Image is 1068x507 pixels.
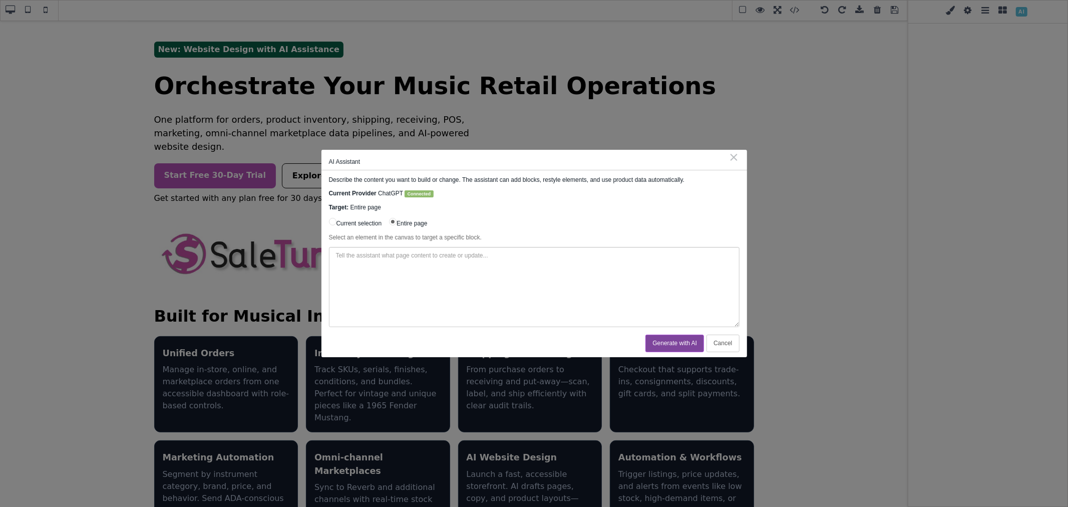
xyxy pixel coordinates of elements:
[314,431,442,457] h3: Omni-channel Marketplaces
[314,344,442,404] p: Track SKUs, serials, finishes, conditions, and bundles. Perfect for vintage and unique pieces lik...
[350,204,381,211] span: Entire page
[467,327,594,340] h3: Shipping & Receiving
[329,204,349,211] strong: Target:
[378,190,403,197] span: ChatGPT
[314,327,442,340] h3: Inventory & Catalog
[373,221,473,246] img: Reverb integrations
[329,217,382,228] label: Current selection
[329,190,377,197] strong: Current Provider
[329,218,336,225] input: Current selection
[163,327,290,340] h3: Unified Orders
[405,190,433,197] span: Connected
[154,200,754,267] div: Marketplace partners
[329,233,740,242] p: Select an element in the canvas to target a specific block.
[154,22,343,38] p: New feature
[163,431,290,444] h3: Marketing Automation
[154,172,754,184] p: Get started with any plan free for 30 days. No credit card required.
[329,157,740,166] div: AI Assistant
[389,217,427,228] label: Entire page
[163,344,290,392] p: Manage in-store, online, and marketplace orders from one accessible dashboard with role-based con...
[154,143,754,168] div: Primary actions
[729,152,740,161] div: ⨯
[618,327,746,340] h3: POS for the Sales Floor
[645,335,704,352] button: Generate with AI
[154,284,754,308] h2: Built for Musical Instrument Retailers
[282,143,380,168] a: Explore Features
[467,448,594,496] p: Launch a fast, accessible storefront. AI drafts pages, copy, and product layouts—editable without...
[329,175,740,184] p: Describe the content you want to build or change. The assistant can add blocks, restyle elements,...
[154,93,498,133] p: One platform for orders, product inventory, shipping, receiving, POS, marketing, omni-channel mar...
[361,228,367,240] span: +
[706,335,739,352] button: Cancel
[154,200,354,267] img: Reverb logo
[467,431,594,444] h3: AI Website Design
[618,431,746,444] h3: Automation & Workflows
[467,344,594,392] p: From purchase orders to receiving and put-away—scan, label, and ship efficiently with clear audit...
[618,344,746,380] p: Checkout that supports trade-ins, consignments, discounts, gift cards, and split payments.
[154,143,276,168] a: Start Free 30-Day Trial
[389,218,397,225] input: Entire page
[154,48,754,84] h1: Orchestrate Your Music Retail Operations
[618,448,746,496] p: Trigger listings, price updates, and alerts from events like low stock, high-demand items, or VIP...
[479,228,582,240] span: …and more marketplaces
